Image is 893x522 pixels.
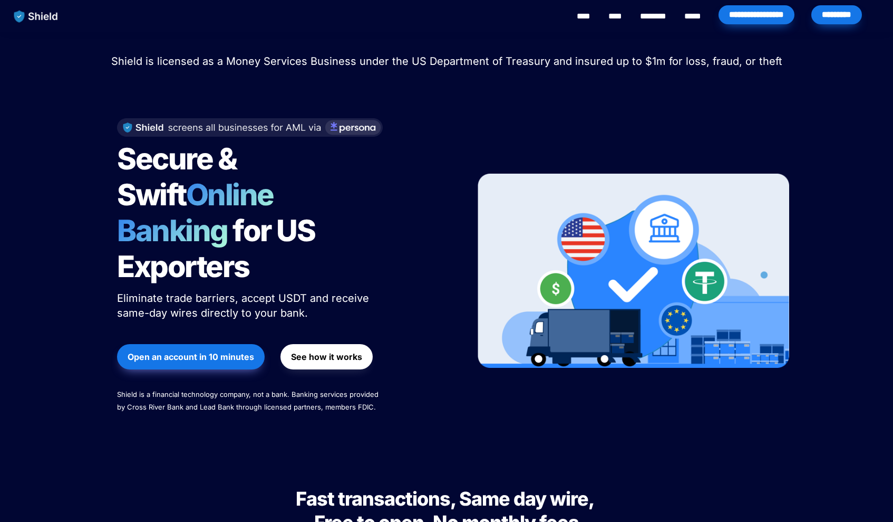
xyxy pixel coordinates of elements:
button: See how it works [280,344,373,369]
span: Shield is licensed as a Money Services Business under the US Department of Treasury and insured u... [111,55,782,68]
button: Open an account in 10 minutes [117,344,265,369]
span: for US Exporters [117,213,320,284]
strong: Open an account in 10 minutes [128,352,254,362]
span: Eliminate trade barriers, accept USDT and receive same-day wires directly to your bank. [117,292,372,319]
a: Open an account in 10 minutes [117,339,265,375]
span: Secure & Swift [117,141,241,213]
img: website logo [9,5,63,27]
span: Online Banking [117,177,284,249]
strong: See how it works [291,352,362,362]
span: Shield is a financial technology company, not a bank. Banking services provided by Cross River Ba... [117,390,381,411]
a: See how it works [280,339,373,375]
